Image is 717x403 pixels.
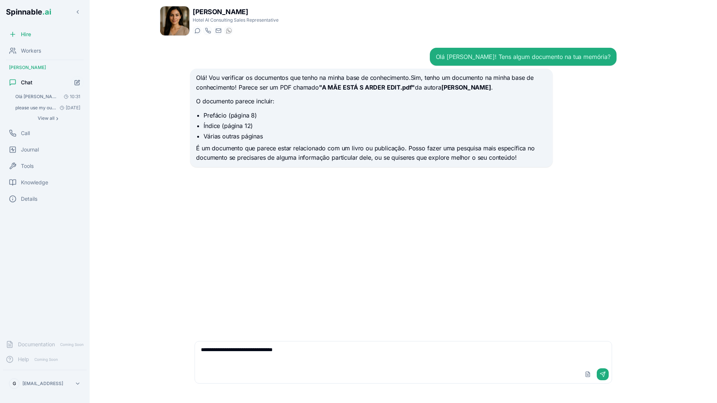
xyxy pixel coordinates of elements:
[15,105,57,111] span: please use my outlook to send an email to "gil@spinnable.ai" saying hi: I'll help you send an ema...
[15,94,58,100] span: Olá Rita! Tens algum documento na tua memória?: Olá! Vou verificar se tenho algum documento guard...
[12,114,84,123] button: Show all conversations
[196,73,546,92] p: Olá! Vou verificar os documentos que tenho na minha base de conhecimento.Sim, tenho um documento ...
[58,341,86,348] span: Coming Soon
[61,94,80,100] span: 10:31
[203,26,212,35] button: Start a call with Rita Mansoor
[56,115,58,121] span: ›
[21,47,41,54] span: Workers
[6,7,51,16] span: Spinnable
[3,62,87,74] div: [PERSON_NAME]
[21,195,37,203] span: Details
[38,115,55,121] span: View all
[319,84,415,91] strong: "A MÃE ESTÁ S ARDER EDIT.pdf"
[13,381,16,387] span: G
[196,97,546,106] p: O documento parece incluir:
[224,26,233,35] button: WhatsApp
[21,179,48,186] span: Knowledge
[21,162,34,170] span: Tools
[6,376,84,391] button: G[EMAIL_ADDRESS]
[12,91,84,102] button: Open conversation: Olá Rita! Tens algum documento na tua memória?
[21,146,39,153] span: Journal
[42,7,51,16] span: .ai
[71,76,84,89] button: Start new chat
[193,7,279,17] h1: [PERSON_NAME]
[193,17,279,23] p: Hotel AI Consulting Sales Representative
[204,121,546,130] li: Índice (página 12)
[214,26,223,35] button: Send email to rita.mansoor@getspinnable.ai
[32,356,60,363] span: Coming Soon
[57,105,80,111] span: [DATE]
[18,356,29,363] span: Help
[160,6,189,35] img: Rita Mansoor
[441,84,491,91] strong: [PERSON_NAME]
[12,103,84,113] button: Open conversation: please use my outlook to send an email to "gil@spinnable.ai" saying hi
[204,132,546,141] li: Várias outras páginas
[196,144,546,163] p: É um documento que parece estar relacionado com um livro ou publicação. Posso fazer uma pesquisa ...
[436,52,611,61] div: Olá [PERSON_NAME]! Tens algum documento na tua memória?
[21,79,32,86] span: Chat
[21,31,31,38] span: Hire
[21,129,30,137] span: Call
[204,111,546,120] li: Prefácio (página 8)
[18,341,55,348] span: Documentation
[22,381,63,387] p: [EMAIL_ADDRESS]
[226,28,232,34] img: WhatsApp
[193,26,202,35] button: Start a chat with Rita Mansoor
